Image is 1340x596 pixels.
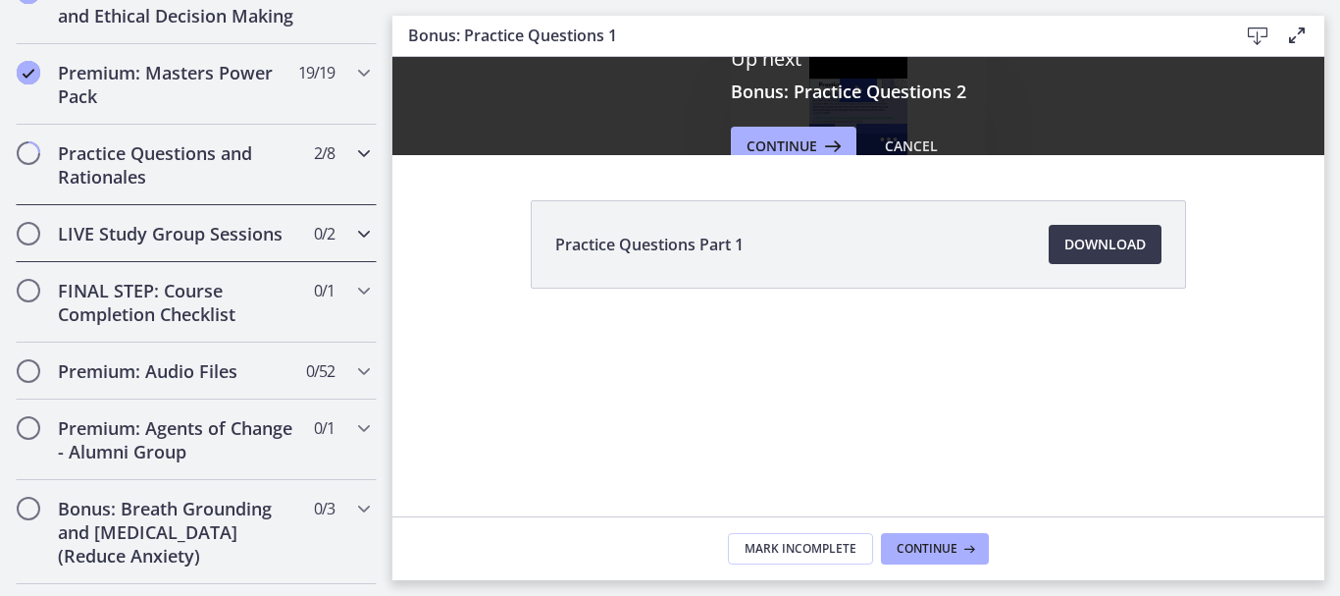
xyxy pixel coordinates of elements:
[314,416,335,440] span: 0 / 1
[58,222,297,245] h2: LIVE Study Group Sessions
[731,46,986,72] p: Up next
[314,222,335,245] span: 0 / 2
[869,127,953,166] button: Cancel
[408,24,1207,47] h3: Bonus: Practice Questions 1
[478,67,515,98] button: Show more buttons
[881,533,989,565] button: Continue
[58,359,297,383] h2: Premium: Audio Files
[728,533,873,565] button: Mark Incomplete
[731,127,856,166] button: Continue
[1049,225,1161,264] a: Download
[58,141,297,189] h2: Practice Questions and Rationales
[731,80,986,103] h3: Bonus: Practice Questions 2
[298,61,335,84] span: 19 / 19
[58,279,297,326] h2: FINAL STEP: Course Completion Checklist
[58,416,297,463] h2: Premium: Agents of Change - Alumni Group
[447,22,485,45] button: Play Video: cls5cv0rkbac72sj77ig.mp4
[58,497,297,568] h2: Bonus: Breath Grounding and [MEDICAL_DATA] (Reduce Anxiety)
[897,541,957,557] span: Continue
[306,359,335,383] span: 0 / 52
[452,67,469,98] div: Playbar
[745,541,856,557] span: Mark Incomplete
[1064,233,1146,256] span: Download
[58,61,297,108] h2: Premium: Masters Power Pack
[747,135,817,158] span: Continue
[314,141,335,165] span: 2 / 8
[885,135,938,158] div: Cancel
[555,233,744,256] span: Practice Questions Part 1
[17,61,40,84] i: Completed
[314,279,335,302] span: 0 / 1
[314,497,335,520] span: 0 / 3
